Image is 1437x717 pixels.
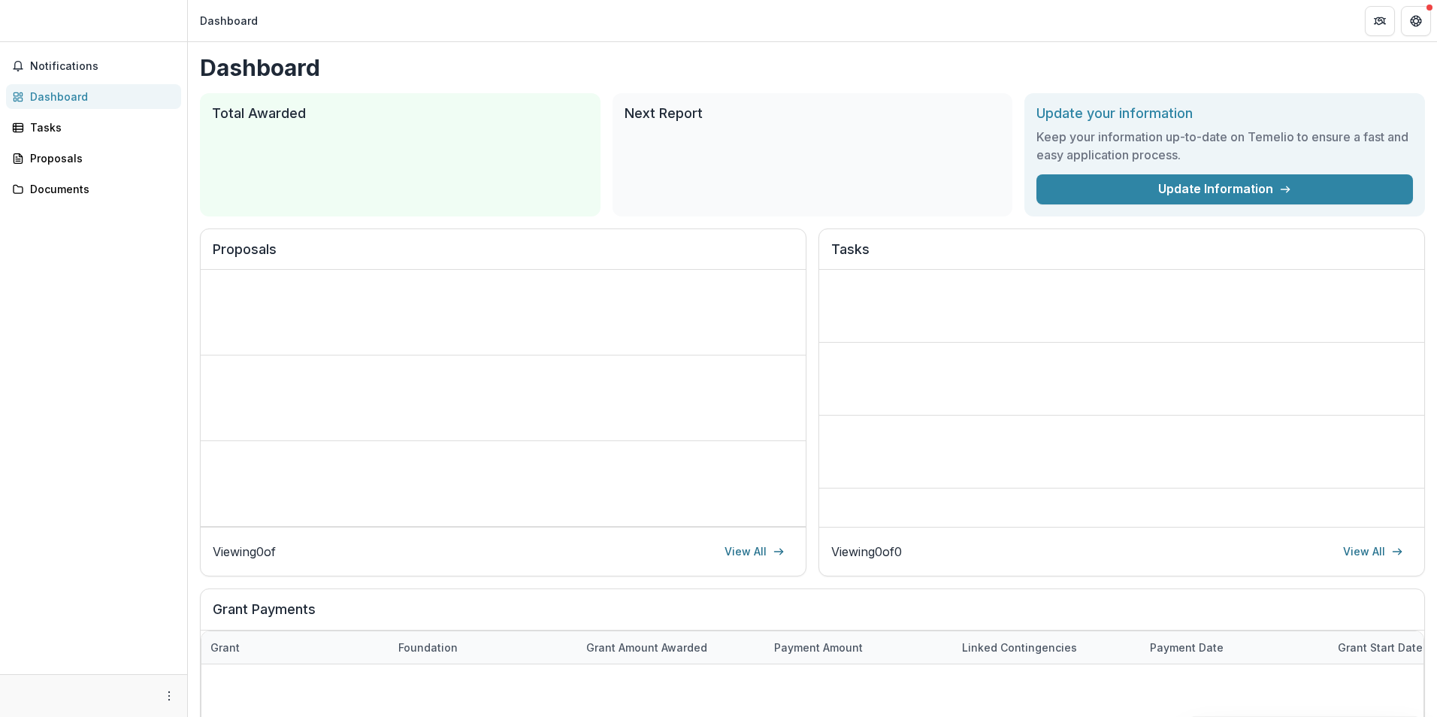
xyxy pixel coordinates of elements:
h1: Dashboard [200,54,1425,81]
a: Dashboard [6,84,181,109]
h3: Keep your information up-to-date on Temelio to ensure a fast and easy application process. [1036,128,1413,164]
div: Dashboard [200,13,258,29]
div: Tasks [30,120,169,135]
span: Notifications [30,60,175,73]
button: Partners [1365,6,1395,36]
h2: Grant Payments [213,601,1412,630]
div: Dashboard [30,89,169,104]
a: Tasks [6,115,181,140]
button: Get Help [1401,6,1431,36]
p: Viewing 0 of 0 [831,543,902,561]
h2: Update your information [1036,105,1413,122]
a: Proposals [6,146,181,171]
button: More [160,687,178,705]
h2: Total Awarded [212,105,588,122]
a: View All [715,540,794,564]
div: Proposals [30,150,169,166]
a: Update Information [1036,174,1413,204]
h2: Tasks [831,241,1412,270]
p: Viewing 0 of [213,543,276,561]
a: Documents [6,177,181,201]
h2: Next Report [625,105,1001,122]
a: View All [1334,540,1412,564]
div: Documents [30,181,169,197]
h2: Proposals [213,241,794,270]
button: Notifications [6,54,181,78]
nav: breadcrumb [194,10,264,32]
